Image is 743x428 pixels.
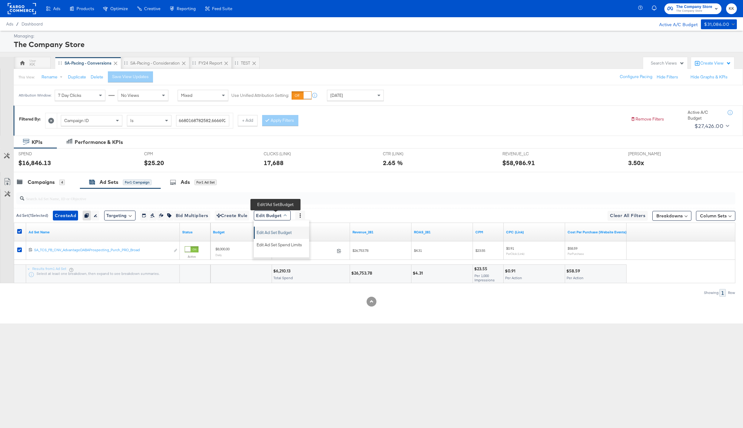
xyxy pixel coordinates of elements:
span: Ads [53,6,60,11]
span: Total Spend [273,275,293,280]
a: Shows the current state of your Ad Set. [182,230,208,235]
input: Search Ad Set Name, ID or Objective [24,190,668,202]
span: KK [729,5,734,12]
div: $16,846.13 [18,158,51,167]
button: Edit Ad Set Spend Limits [255,239,309,249]
button: Targeting [104,211,136,220]
span: $0.91 [506,246,514,251]
sub: Per Click (Link) [506,252,525,256]
div: Performance & KPIs [75,139,123,146]
div: $6,210.13 [273,268,292,274]
span: Bid Multipliers [176,212,208,220]
button: Breakdowns [652,211,691,221]
span: 7 Day Clicks [58,93,81,98]
span: Feed Suite [212,6,232,11]
div: Campaigns [28,179,55,186]
span: The Company Store [676,9,712,14]
label: Use Unified Attribution Setting: [231,93,289,98]
span: Creative [144,6,160,11]
input: Enter a search term [176,115,229,126]
button: Bid Multipliers [174,211,210,220]
button: Create Rule [215,211,250,220]
div: 2.65 % [383,158,403,167]
label: Active [185,255,199,259]
sub: Daily [215,253,222,257]
a: Your Ad Set name. [29,230,177,235]
span: $58.59 [568,246,577,251]
span: No Views [121,93,139,98]
div: 1 [719,289,726,297]
span: REVENUE_LC [502,151,548,157]
a: Revenue_281 [352,230,409,235]
div: $25.20 [144,158,164,167]
div: Drag to reorder tab [192,61,196,65]
span: Reporting [177,6,196,11]
button: Clear All Filters [607,211,648,221]
button: Delete [91,74,103,80]
div: $23.55 [474,266,489,272]
button: Duplicate [68,74,86,80]
button: Remove Filters [631,116,664,122]
div: The Company Store [14,39,735,50]
div: Showing: [704,291,719,295]
div: Drag to reorder tab [58,61,62,65]
div: Attribution Window: [18,93,52,97]
div: Drag to reorder tab [124,61,128,65]
span: Ads [6,22,13,26]
button: Hide Filters [657,74,678,80]
div: 17,688 [264,158,284,167]
a: Shows the current budget of Ad Set. [213,230,269,235]
span: The Company Store [676,4,712,10]
button: Hide Graphs & KPIs [690,74,728,80]
span: Is [130,118,134,123]
span: SPEND [18,151,65,157]
span: Create Ad [55,212,76,220]
div: Drag to reorder tab [235,61,238,65]
a: The average cost for each link click you've received from your ad. [506,230,563,235]
span: $26,753.78 [352,248,368,253]
span: [PERSON_NAME] [628,151,674,157]
span: Dashboard [22,22,43,26]
div: Active A/C Budget [653,19,698,29]
div: SA-Pacing - Conversions [65,60,112,66]
div: Create View [700,60,731,66]
button: KK [726,3,737,14]
span: Edit Ad Set Budget [257,228,292,236]
div: for 1 Campaign [123,180,151,185]
a: SA_TCS_FB_CNV_AdvantageDABAProspecting_Purch_PRO_Broad [34,248,170,254]
span: CLICKS (LINK) [264,151,310,157]
a: The average cost for each purchase tracked by your Custom Audience pixel on your website after pe... [568,230,627,235]
div: $31,086.00 [704,21,729,28]
div: $27,426.00 [694,121,723,131]
div: $58.59 [566,268,582,274]
span: $4.31 [414,248,422,253]
span: Per 1,000 Impressions [474,273,495,282]
button: The Company StoreThe Company Store [664,3,721,14]
div: KK [29,61,35,67]
div: $8,000.00 [215,247,230,252]
button: CreateAd [53,211,78,220]
button: + Add [238,115,257,126]
div: Ad Set ( 1 Selected) [16,213,48,218]
div: KPIs [32,139,42,146]
button: $31,086.00 [701,19,737,29]
div: SA_TCS_FB_CNV_AdvantageDABAProspecting_Purch_PRO_Broad [34,248,170,252]
div: $0.91 [505,268,517,274]
div: TEST [241,60,250,66]
span: [DATE] [330,93,343,98]
div: for 1 Ad Set [195,180,217,185]
div: $26,753.78 [351,270,374,276]
span: CPM [144,151,190,157]
div: $4.31 [413,270,425,276]
div: $58,986.91 [502,158,535,167]
button: Edit Budget [254,211,291,220]
div: 3.50x [628,158,644,167]
span: / [13,22,22,26]
div: SA-Pacing - Consideration [130,60,180,66]
span: Edit Ad Set Spend Limits [257,240,302,248]
button: Edit Ad Set Budget [255,227,309,236]
span: Optimize [110,6,128,11]
span: Clear All Filters [610,212,645,220]
a: The total amount spent to date. [274,230,348,235]
span: Products [77,6,94,11]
